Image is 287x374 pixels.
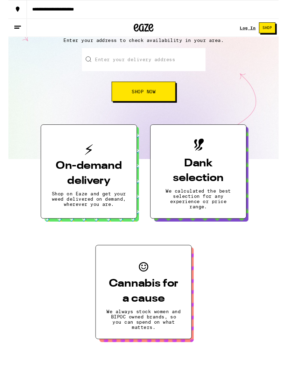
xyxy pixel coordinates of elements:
h3: Cannabis for a cause [104,294,183,325]
p: Enter your address to check availability in your area. [7,40,280,45]
span: Shop Now [131,95,156,100]
p: We always stock women and BIPOC owned brands, so you can spend on what matters. [104,328,183,350]
h3: On-demand delivery [46,168,125,200]
button: Dank selectionWe calculated the best selection for any experience or price range. [150,132,253,232]
button: On-demand deliveryShop on Eaze and get your weed delivered on demand, wherever you are. [34,132,136,232]
p: We calculated the best selection for any experience or price range. [162,200,241,222]
h3: Dank selection [162,166,241,197]
a: Log In [246,27,262,32]
button: Shop [266,24,283,35]
span: Shop [270,28,280,31]
button: Shop Now [110,87,177,108]
button: Cannabis for a causeWe always stock women and BIPOC owned brands, so you can spend on what matters. [92,260,195,360]
a: Shop [262,24,287,35]
p: Shop on Eaze and get your weed delivered on demand, wherever you are. [46,203,125,220]
span: Hi. Need any help? [4,5,50,10]
input: Enter your delivery address [78,51,209,75]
